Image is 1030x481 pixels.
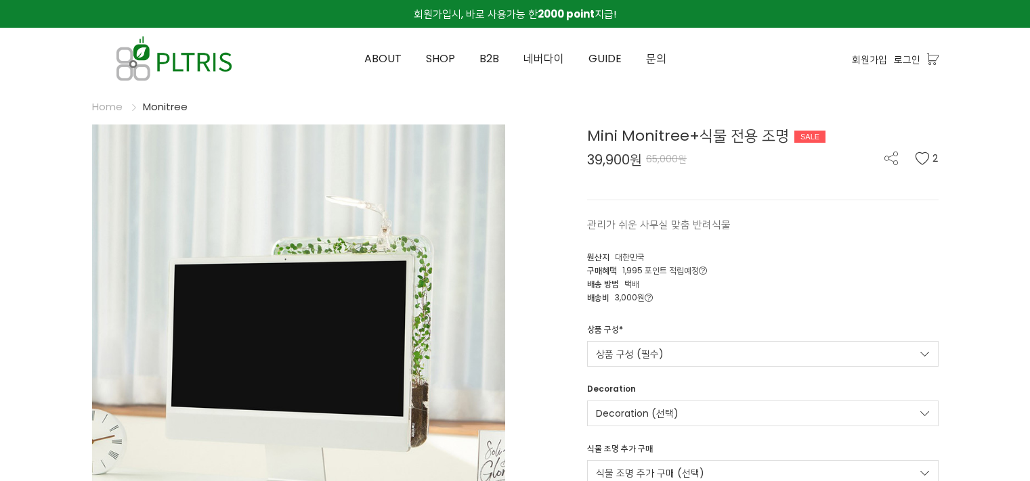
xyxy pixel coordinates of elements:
a: 상품 구성 (필수) [587,341,939,367]
span: 네버다이 [523,51,564,66]
span: 39,900원 [587,153,642,166]
span: 2 [932,152,939,165]
a: B2B [467,28,511,89]
span: 문의 [646,51,666,66]
span: GUIDE [588,51,622,66]
span: 65,000원 [646,152,687,166]
div: Decoration [587,383,636,400]
div: SALE [794,131,825,143]
div: Mini Monitree+식물 전용 조명 [587,124,939,147]
a: ABOUT [352,28,414,89]
span: B2B [479,51,499,66]
span: 원산지 [587,251,609,262]
a: Home [92,99,123,114]
button: 2 [915,152,939,165]
span: 구매혜택 [587,265,617,276]
a: 네버다이 [511,28,576,89]
p: 관리가 쉬운 사무실 맞춤 반려식물 [587,216,939,233]
strong: 2000 point [538,7,595,21]
span: 택배 [624,278,639,290]
span: 회원가입시, 바로 사용가능 한 지급! [414,7,616,21]
div: 상품 구성 [587,323,623,341]
a: GUIDE [576,28,634,89]
a: Monitree [143,99,188,114]
a: 로그인 [894,52,920,67]
div: 식물 조명 추가 구매 [587,442,653,460]
span: 대한민국 [615,251,645,262]
a: SHOP [414,28,467,89]
a: Decoration (선택) [587,400,939,426]
span: 배송 방법 [587,278,619,290]
a: 회원가입 [852,52,887,67]
span: SHOP [426,51,455,66]
a: 문의 [634,28,679,89]
span: 배송비 [587,292,609,303]
span: ABOUT [364,51,402,66]
span: 3,000원 [615,292,653,303]
span: 1,995 포인트 적립예정 [622,265,707,276]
